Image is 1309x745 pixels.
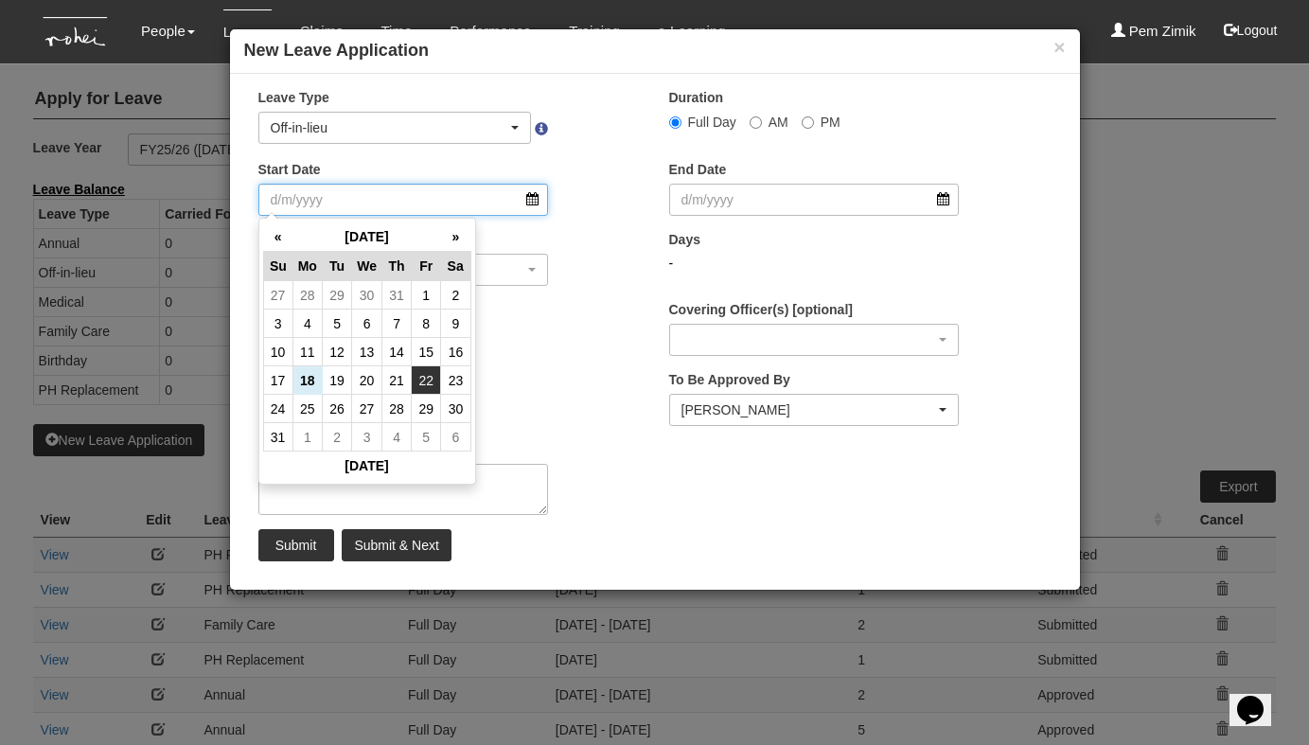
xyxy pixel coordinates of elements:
span: Full Day [688,115,736,130]
td: 27 [263,281,292,310]
td: 20 [352,366,382,395]
th: Fr [412,252,441,281]
td: 31 [263,423,292,452]
td: 1 [292,423,322,452]
td: 8 [412,310,441,338]
td: 3 [352,423,382,452]
td: 13 [352,338,382,366]
th: Mo [292,252,322,281]
td: 4 [292,310,322,338]
td: 12 [323,338,352,366]
button: Rachel Khoo [669,394,960,426]
th: Sa [441,252,470,281]
label: Leave Type [258,88,329,107]
span: AM [769,115,788,130]
td: 26 [323,395,352,423]
td: 22 [412,366,441,395]
label: Duration [669,88,724,107]
th: [DATE] [292,222,441,252]
td: 25 [292,395,322,423]
input: d/m/yyyy [258,184,549,216]
b: New Leave Application [244,41,429,60]
td: 3 [263,310,292,338]
td: 10 [263,338,292,366]
td: 31 [382,281,412,310]
div: Off-in-lieu [271,118,508,137]
label: Days [669,230,700,249]
button: Off-in-lieu [258,112,532,144]
th: Tu [323,252,352,281]
td: 4 [382,423,412,452]
iframe: chat widget [1229,669,1290,726]
td: 28 [292,281,322,310]
td: 2 [441,281,470,310]
td: 24 [263,395,292,423]
td: 14 [382,338,412,366]
td: 21 [382,366,412,395]
label: End Date [669,160,727,179]
td: 29 [412,395,441,423]
td: 29 [323,281,352,310]
label: To Be Approved By [669,370,790,389]
td: 1 [412,281,441,310]
label: Start Date [258,160,321,179]
th: » [441,222,470,252]
td: 15 [412,338,441,366]
input: d/m/yyyy [669,184,960,216]
th: Th [382,252,412,281]
td: 18 [292,366,322,395]
td: 30 [352,281,382,310]
td: 11 [292,338,322,366]
label: Covering Officer(s) [optional] [669,300,853,319]
td: 2 [323,423,352,452]
input: Submit & Next [342,529,451,561]
td: 6 [352,310,382,338]
td: 19 [323,366,352,395]
td: 5 [323,310,352,338]
th: [DATE] [263,452,470,481]
span: PM [821,115,840,130]
td: 7 [382,310,412,338]
input: Submit [258,529,334,561]
th: We [352,252,382,281]
th: Su [263,252,292,281]
td: 27 [352,395,382,423]
td: 28 [382,395,412,423]
td: 16 [441,338,470,366]
td: 5 [412,423,441,452]
div: [PERSON_NAME] [681,400,936,419]
button: × [1053,37,1065,57]
td: 17 [263,366,292,395]
td: 23 [441,366,470,395]
div: - [669,254,960,273]
th: « [263,222,292,252]
td: 6 [441,423,470,452]
td: 30 [441,395,470,423]
td: 9 [441,310,470,338]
